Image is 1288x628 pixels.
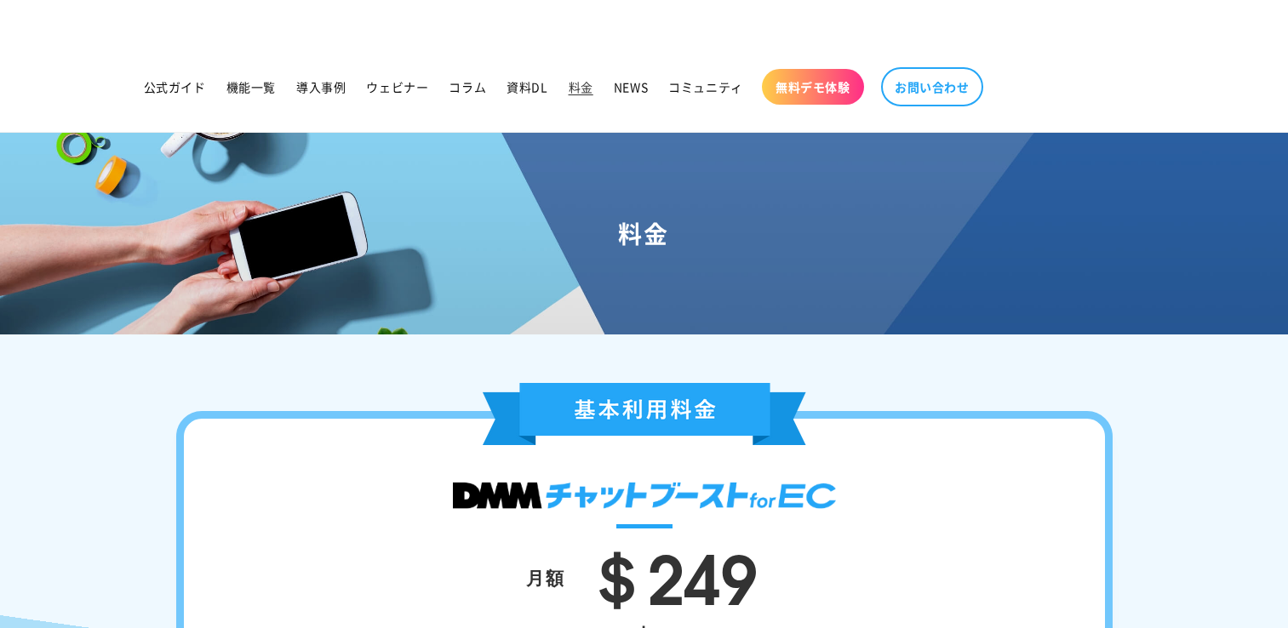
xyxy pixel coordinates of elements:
[558,69,604,105] a: 料金
[438,69,496,105] a: コラム
[496,69,558,105] a: 資料DL
[216,69,286,105] a: 機能一覧
[604,69,658,105] a: NEWS
[144,79,206,94] span: 公式ガイド
[134,69,216,105] a: 公式ガイド
[582,523,758,624] span: ＄249
[776,79,850,94] span: 無料デモ体験
[366,79,428,94] span: ウェビナー
[286,69,356,105] a: 導入事例
[569,79,593,94] span: 料金
[614,79,648,94] span: NEWS
[356,69,438,105] a: ウェビナー
[658,69,753,105] a: コミュニティ
[526,561,565,593] div: 月額
[881,67,983,106] a: お問い合わせ
[668,79,743,94] span: コミュニティ
[507,79,547,94] span: 資料DL
[762,69,864,105] a: 無料デモ体験
[449,79,486,94] span: コラム
[296,79,346,94] span: 導入事例
[453,482,836,509] img: DMMチャットブースト
[20,218,1268,248] h1: 料金
[226,79,276,94] span: 機能一覧
[483,383,806,445] img: 基本利用料金
[895,79,970,94] span: お問い合わせ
